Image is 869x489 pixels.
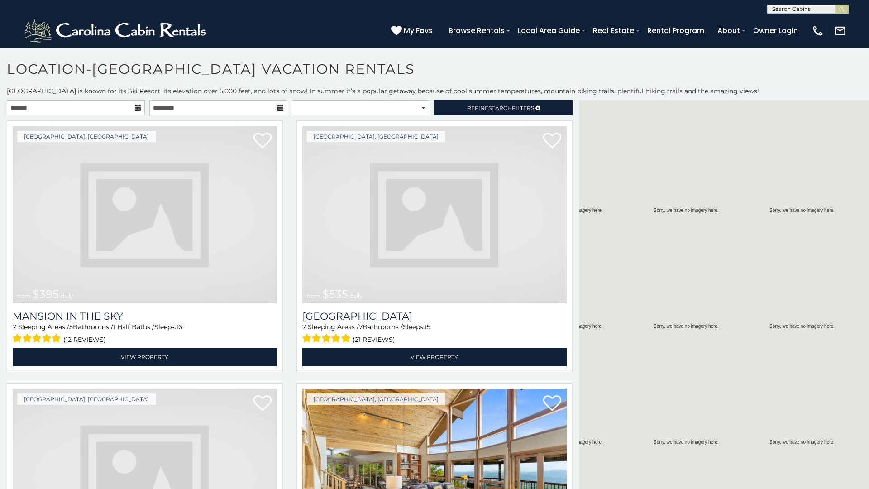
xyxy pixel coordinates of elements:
[425,323,430,331] span: 15
[302,310,567,322] a: [GEOGRAPHIC_DATA]
[350,292,363,299] span: daily
[23,17,210,44] img: White-1-2.png
[13,310,277,322] a: Mansion In The Sky
[302,323,306,331] span: 7
[33,288,59,301] span: $395
[302,322,567,345] div: Sleeping Areas / Bathrooms / Sleeps:
[13,323,16,331] span: 7
[13,126,277,303] img: dummy-image.jpg
[13,322,277,345] div: Sleeping Areas / Bathrooms / Sleeps:
[322,288,348,301] span: $535
[588,23,639,38] a: Real Estate
[543,132,561,151] a: Add to favorites
[307,292,320,299] span: from
[543,394,561,413] a: Add to favorites
[13,126,277,303] a: from $395 daily
[69,323,73,331] span: 5
[353,334,395,345] span: (21 reviews)
[834,24,846,37] img: mail-regular-white.png
[812,24,824,37] img: phone-regular-white.png
[467,105,534,111] span: Refine Filters
[749,23,802,38] a: Owner Login
[176,323,182,331] span: 16
[391,25,435,37] a: My Favs
[302,126,567,303] a: from $535 daily
[17,131,156,142] a: [GEOGRAPHIC_DATA], [GEOGRAPHIC_DATA]
[359,323,363,331] span: 7
[444,23,509,38] a: Browse Rentals
[17,393,156,405] a: [GEOGRAPHIC_DATA], [GEOGRAPHIC_DATA]
[63,334,106,345] span: (12 reviews)
[17,292,31,299] span: from
[643,23,709,38] a: Rental Program
[13,348,277,366] a: View Property
[61,292,73,299] span: daily
[404,25,433,36] span: My Favs
[307,131,445,142] a: [GEOGRAPHIC_DATA], [GEOGRAPHIC_DATA]
[434,100,573,115] a: RefineSearchFilters
[253,132,272,151] a: Add to favorites
[113,323,154,331] span: 1 Half Baths /
[302,348,567,366] a: View Property
[513,23,584,38] a: Local Area Guide
[302,126,567,303] img: dummy-image.jpg
[253,394,272,413] a: Add to favorites
[302,310,567,322] h3: Southern Star Lodge
[713,23,745,38] a: About
[488,105,512,111] span: Search
[307,393,445,405] a: [GEOGRAPHIC_DATA], [GEOGRAPHIC_DATA]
